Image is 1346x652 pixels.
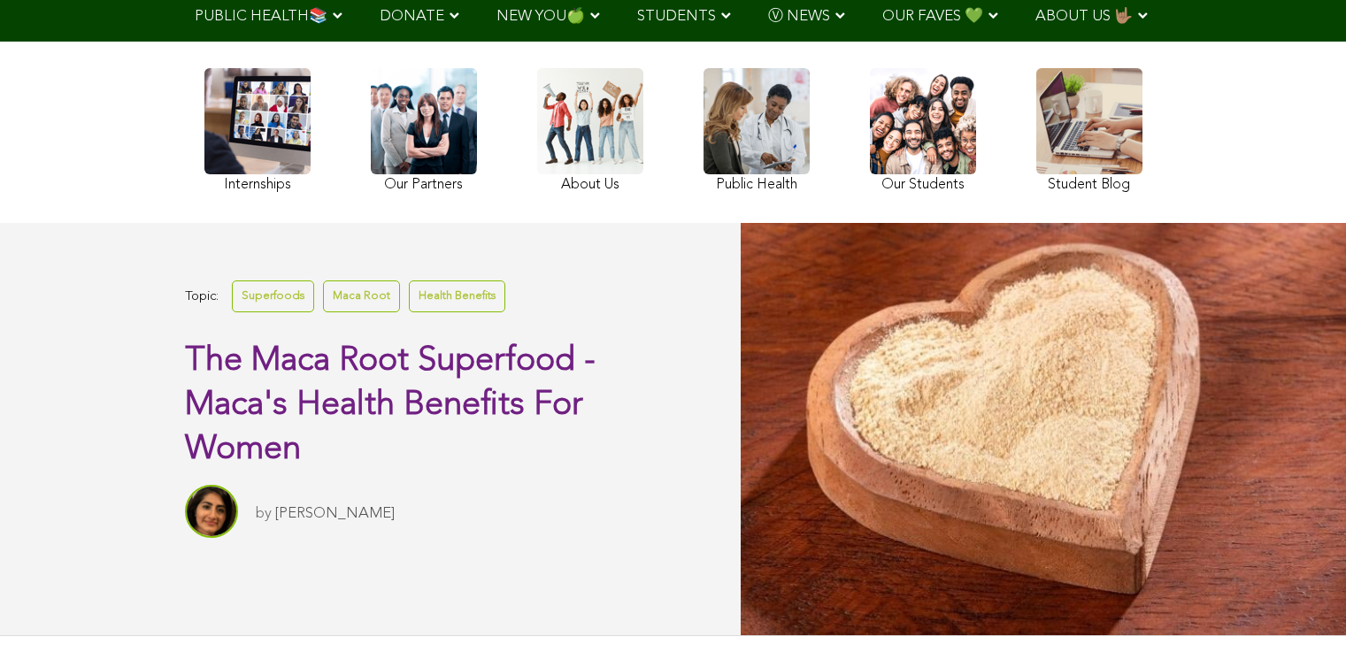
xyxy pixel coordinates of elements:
iframe: Chat Widget [1258,567,1346,652]
span: NEW YOU🍏 [496,9,585,24]
span: STUDENTS [637,9,716,24]
a: [PERSON_NAME] [275,506,395,521]
span: The Maca Root Superfood - Maca's Health Benefits For Women [185,344,596,466]
a: Superfoods [232,280,314,311]
span: Topic: [185,285,219,309]
a: Maca Root [323,280,400,311]
span: OUR FAVES 💚 [882,9,983,24]
span: PUBLIC HEALTH📚 [195,9,327,24]
span: by [256,506,272,521]
img: Sitara Darvish [185,485,238,538]
span: DONATE [380,9,444,24]
span: Ⓥ NEWS [768,9,830,24]
a: Health Benefits [409,280,505,311]
span: ABOUT US 🤟🏽 [1035,9,1133,24]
